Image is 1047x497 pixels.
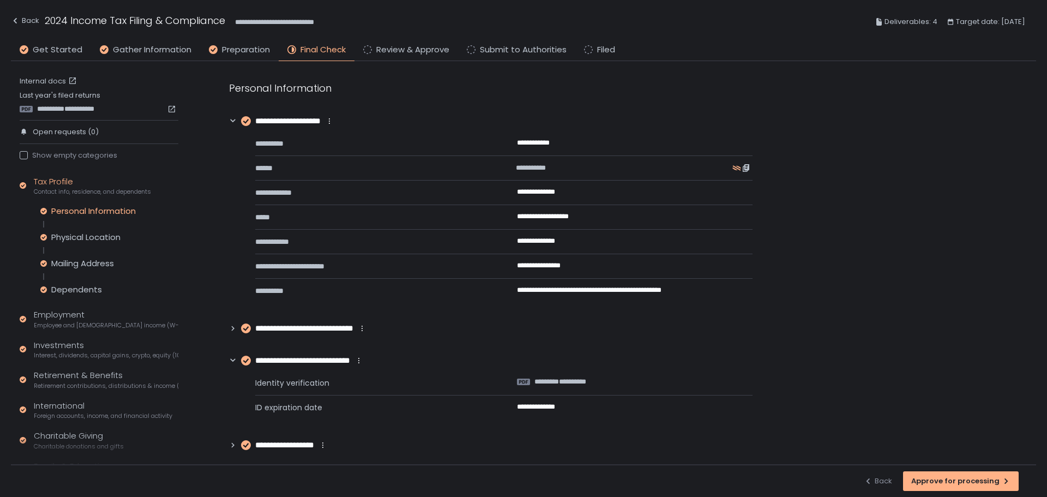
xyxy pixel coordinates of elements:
[45,13,225,28] h1: 2024 Income Tax Filing & Compliance
[300,44,346,56] span: Final Check
[11,14,39,27] div: Back
[864,471,892,491] button: Back
[255,378,491,388] span: Identity verification
[884,15,937,28] span: Deliverables: 4
[956,15,1025,28] span: Target date: [DATE]
[34,309,178,330] div: Employment
[480,44,567,56] span: Submit to Authorities
[864,476,892,486] div: Back
[34,188,151,196] span: Contact info, residence, and dependents
[34,430,124,451] div: Charitable Giving
[51,206,136,217] div: Personal Information
[51,284,102,295] div: Dependents
[34,339,178,360] div: Investments
[34,382,178,390] span: Retirement contributions, distributions & income (1099-R, 5498)
[51,232,121,243] div: Physical Location
[34,460,173,481] div: Family & Education
[222,44,270,56] span: Preparation
[34,369,178,390] div: Retirement & Benefits
[51,258,114,269] div: Mailing Address
[11,13,39,31] button: Back
[20,76,79,86] a: Internal docs
[34,442,124,451] span: Charitable donations and gifts
[20,91,178,113] div: Last year's filed returns
[903,471,1019,491] button: Approve for processing
[376,44,449,56] span: Review & Approve
[34,400,172,421] div: International
[911,476,1010,486] div: Approve for processing
[113,44,191,56] span: Gather Information
[33,44,82,56] span: Get Started
[597,44,615,56] span: Filed
[34,176,151,196] div: Tax Profile
[34,351,178,360] span: Interest, dividends, capital gains, crypto, equity (1099s, K-1s)
[229,81,753,95] div: Personal Information
[33,127,99,137] span: Open requests (0)
[34,321,178,330] span: Employee and [DEMOGRAPHIC_DATA] income (W-2s)
[34,412,172,420] span: Foreign accounts, income, and financial activity
[255,402,491,413] span: ID expiration date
